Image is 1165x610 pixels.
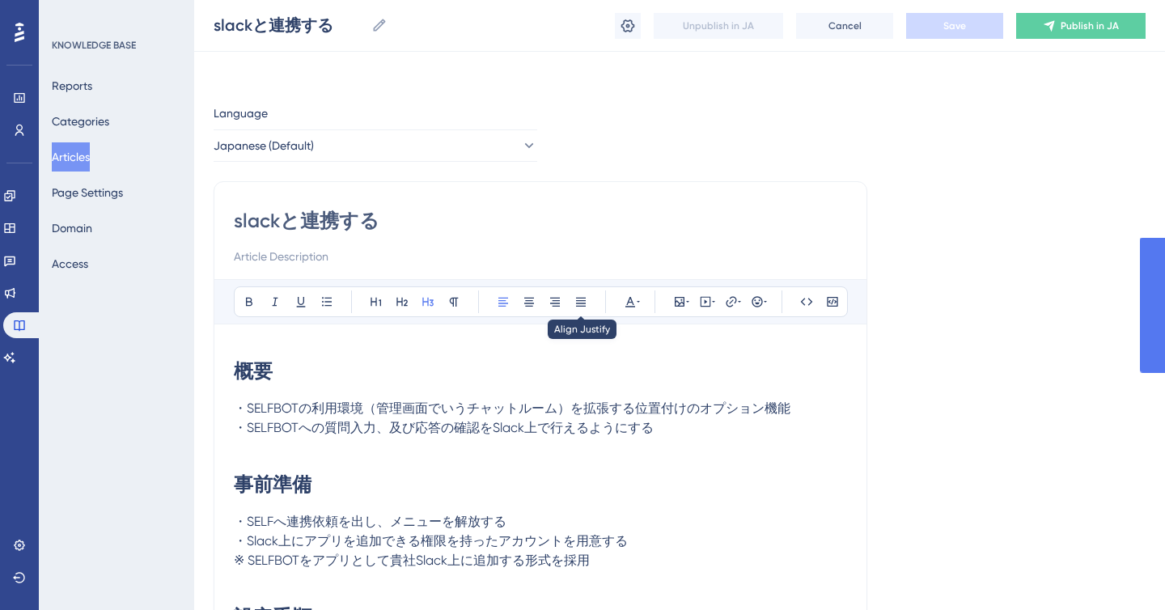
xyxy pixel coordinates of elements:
[234,247,847,266] input: Article Description
[214,136,314,155] span: Japanese (Default)
[52,71,92,100] button: Reports
[52,249,88,278] button: Access
[52,214,92,243] button: Domain
[234,400,790,416] span: ・SELFBOTの利用環境（管理画面でいうチャットルーム）を拡張する位置付けのオプション機能
[1097,546,1146,595] iframe: UserGuiding AI Assistant Launcher
[828,19,862,32] span: Cancel
[796,13,893,39] button: Cancel
[214,14,365,36] input: Article Name
[683,19,754,32] span: Unpublish in JA
[234,472,311,496] strong: 事前準備
[654,13,783,39] button: Unpublish in JA
[52,39,136,52] div: KNOWLEDGE BASE
[234,553,590,568] span: ※ SELFBOTをアプリとして貴社Slack上に追加する形式を採用
[234,208,847,234] input: Article Title
[943,19,966,32] span: Save
[234,514,506,529] span: ・SELFへ連携依頼を出し、メニューを解放する
[214,129,537,162] button: Japanese (Default)
[1061,19,1119,32] span: Publish in JA
[906,13,1003,39] button: Save
[1016,13,1146,39] button: Publish in JA
[214,104,268,123] span: Language
[234,533,628,549] span: ・Slack上にアプリを追加できる権限を持ったアカウントを用意する
[52,107,109,136] button: Categories
[52,178,123,207] button: Page Settings
[234,359,273,383] strong: 概要
[234,420,654,435] span: ・SELFBOTへの質問入力、及び応答の確認をSlack上で行えるようにする
[52,142,90,172] button: Articles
